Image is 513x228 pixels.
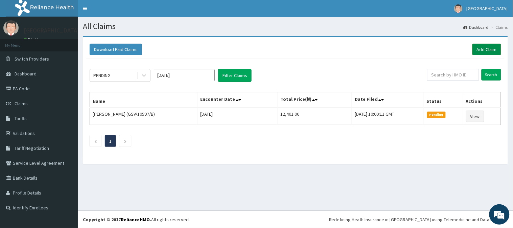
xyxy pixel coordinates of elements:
[24,27,79,33] p: [GEOGRAPHIC_DATA]
[464,24,489,30] a: Dashboard
[90,44,142,55] button: Download Paid Claims
[15,71,37,77] span: Dashboard
[109,138,112,144] a: Page 1 is your current page
[489,24,508,30] li: Claims
[94,138,97,144] a: Previous page
[15,115,27,121] span: Tariffs
[24,37,40,42] a: Online
[424,92,463,108] th: Status
[197,108,278,125] td: [DATE]
[329,216,508,223] div: Redefining Heath Insurance in [GEOGRAPHIC_DATA] using Telemedicine and Data Science!
[3,20,19,36] img: User Image
[90,92,197,108] th: Name
[427,69,479,81] input: Search by HMO ID
[352,108,424,125] td: [DATE] 10:00:11 GMT
[121,216,150,223] a: RelianceHMO
[93,72,111,79] div: PENDING
[278,108,352,125] td: 12,401.00
[466,111,484,122] a: View
[427,112,446,118] span: Pending
[278,92,352,108] th: Total Price(₦)
[83,216,151,223] strong: Copyright © 2017 .
[15,100,28,107] span: Claims
[352,92,424,108] th: Date Filed
[482,69,501,81] input: Search
[454,4,463,13] img: User Image
[197,92,278,108] th: Encounter Date
[78,211,513,228] footer: All rights reserved.
[90,108,197,125] td: [PERSON_NAME] (GSV/10597/B)
[83,22,508,31] h1: All Claims
[467,5,508,12] span: [GEOGRAPHIC_DATA]
[472,44,501,55] a: Add Claim
[124,138,127,144] a: Next page
[218,69,252,82] button: Filter Claims
[154,69,215,81] input: Select Month and Year
[15,145,49,151] span: Tariff Negotiation
[463,92,501,108] th: Actions
[15,56,49,62] span: Switch Providers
